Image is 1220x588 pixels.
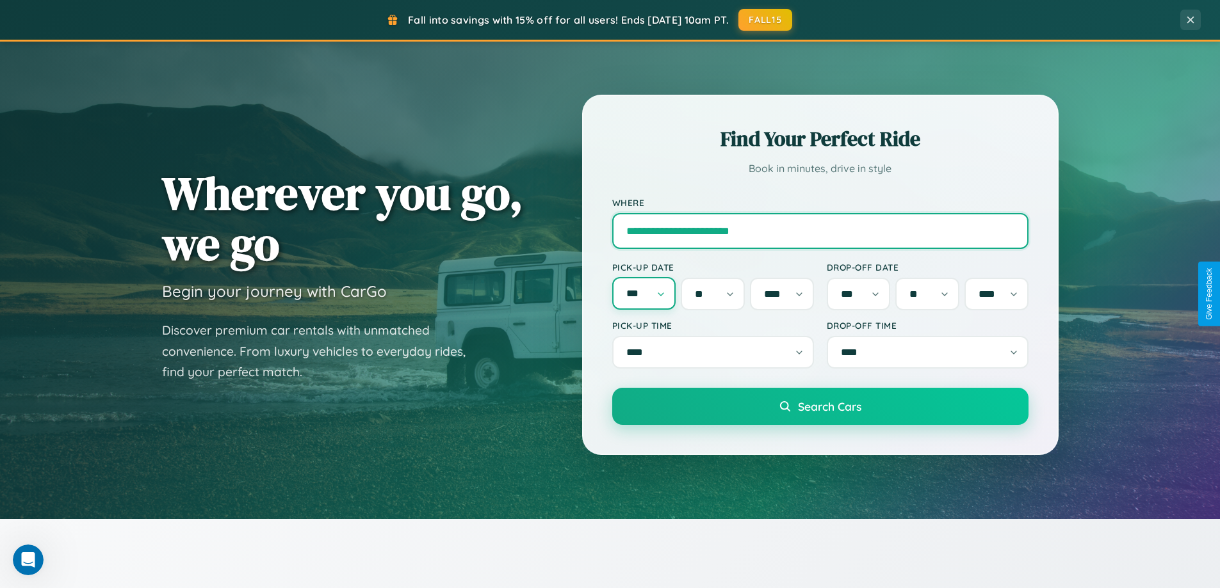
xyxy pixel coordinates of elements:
[612,159,1029,178] p: Book in minutes, drive in style
[1205,268,1214,320] div: Give Feedback
[612,197,1029,208] label: Where
[162,168,523,269] h1: Wherever you go, we go
[612,262,814,273] label: Pick-up Date
[798,399,861,413] span: Search Cars
[612,388,1029,425] button: Search Cars
[162,320,482,383] p: Discover premium car rentals with unmatched convenience. From luxury vehicles to everyday rides, ...
[827,320,1029,331] label: Drop-off Time
[612,320,814,331] label: Pick-up Time
[408,13,729,26] span: Fall into savings with 15% off for all users! Ends [DATE] 10am PT.
[738,9,792,31] button: FALL15
[13,544,44,575] iframe: Intercom live chat
[162,282,387,301] h3: Begin your journey with CarGo
[612,125,1029,153] h2: Find Your Perfect Ride
[827,262,1029,273] label: Drop-off Date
